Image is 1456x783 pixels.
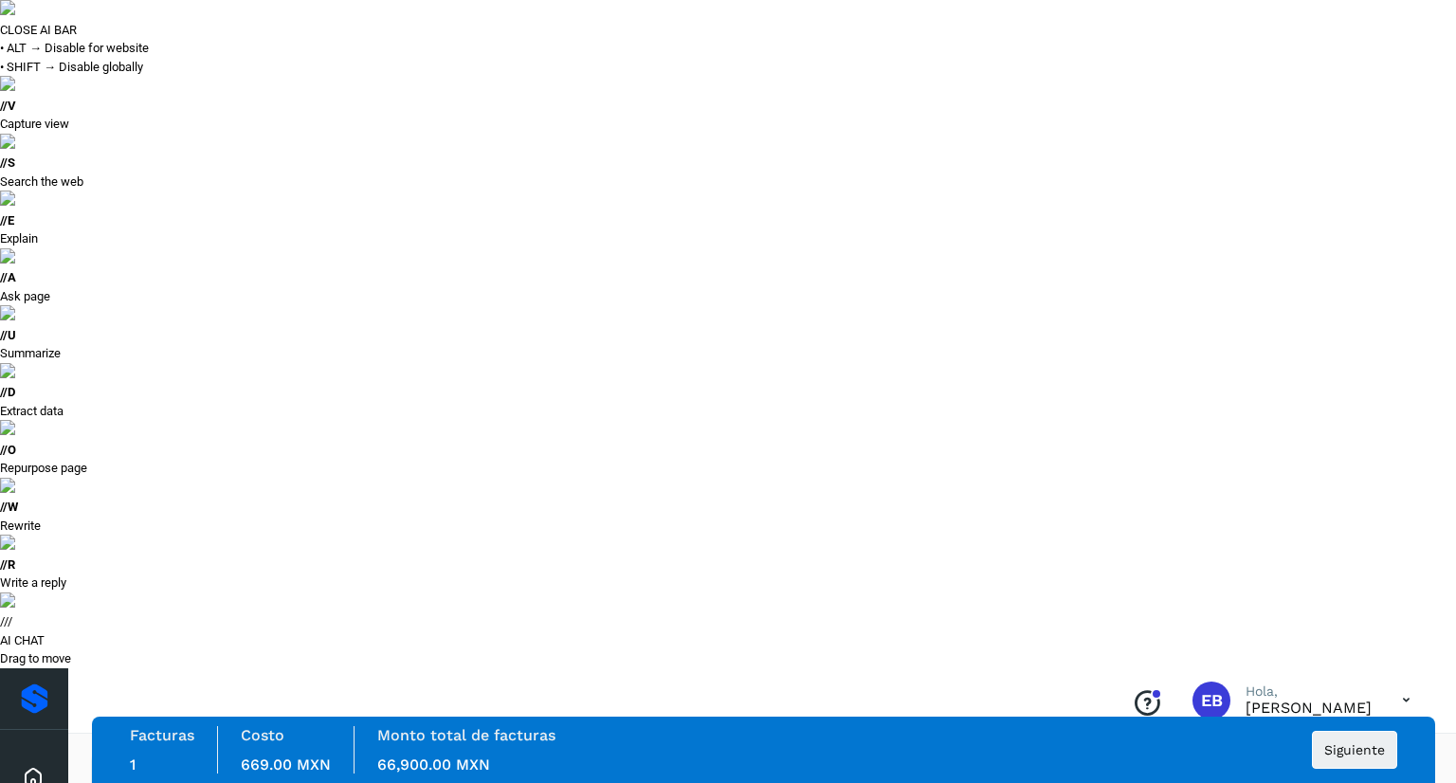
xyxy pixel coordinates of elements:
[377,726,555,744] label: Monto total de facturas
[130,726,194,744] label: Facturas
[1246,683,1372,700] p: Hola,
[241,756,331,774] span: 669.00 MXN
[1246,699,1372,717] p: ERICK BOHORQUEZ MORENO
[241,726,284,744] label: Costo
[377,756,490,774] span: 66,900.00 MXN
[130,756,136,774] span: 1
[1312,731,1397,769] button: Siguiente
[1324,743,1385,756] span: Siguiente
